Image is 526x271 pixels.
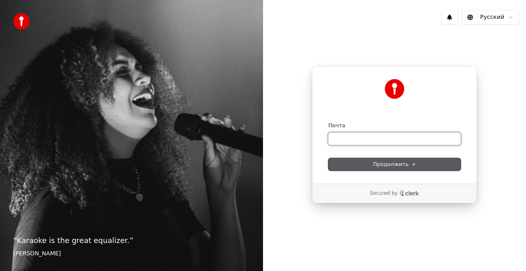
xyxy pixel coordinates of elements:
label: Почта [328,122,345,129]
img: youka [13,13,30,30]
footer: [PERSON_NAME] [13,250,250,258]
p: “ Karaoke is the great equalizer. ” [13,235,250,246]
span: Продолжить [373,161,416,168]
p: Secured by [370,190,397,197]
img: Youka [385,79,404,99]
a: Clerk logo [399,190,419,196]
button: Продолжить [328,158,461,171]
